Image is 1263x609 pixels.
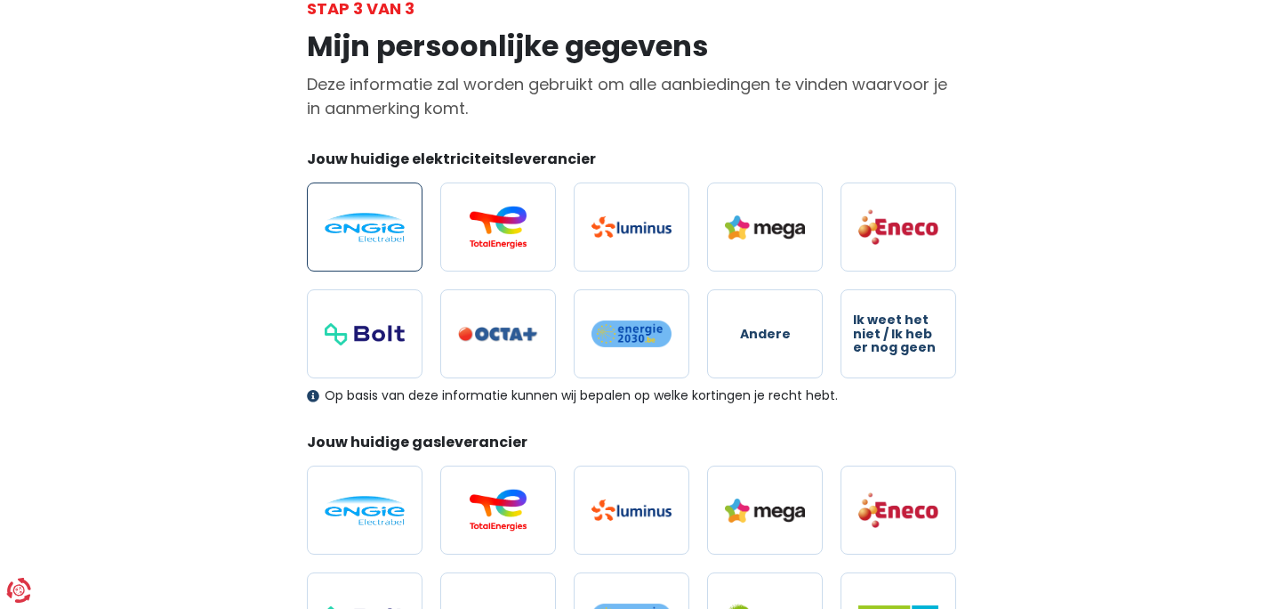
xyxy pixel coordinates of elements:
div: Op basis van deze informatie kunnen wij bepalen op welke kortingen je recht hebt. [307,388,956,403]
img: Eneco [858,491,938,529]
img: Mega [725,215,805,240]
legend: Jouw huidige elektriciteitsleverancier [307,149,956,176]
img: Eneco [858,208,938,246]
img: Luminus [591,499,672,521]
legend: Jouw huidige gasleverancier [307,432,956,459]
img: Total Energies / Lampiris [458,206,538,248]
span: Ik weet het niet / Ik heb er nog geen [853,313,944,354]
img: Engie / Electrabel [325,496,405,525]
img: Luminus [591,216,672,238]
img: Octa+ [458,327,538,342]
p: Deze informatie zal worden gebruikt om alle aanbiedingen te vinden waarvoor je in aanmerking komt. [307,72,956,120]
img: Mega [725,499,805,523]
img: Total Energies / Lampiris [458,489,538,532]
img: Energie2030 [591,320,672,348]
h1: Mijn persoonlijke gegevens [307,29,956,63]
span: Andere [740,328,791,341]
img: Bolt [325,323,405,345]
img: Engie / Electrabel [325,213,405,242]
